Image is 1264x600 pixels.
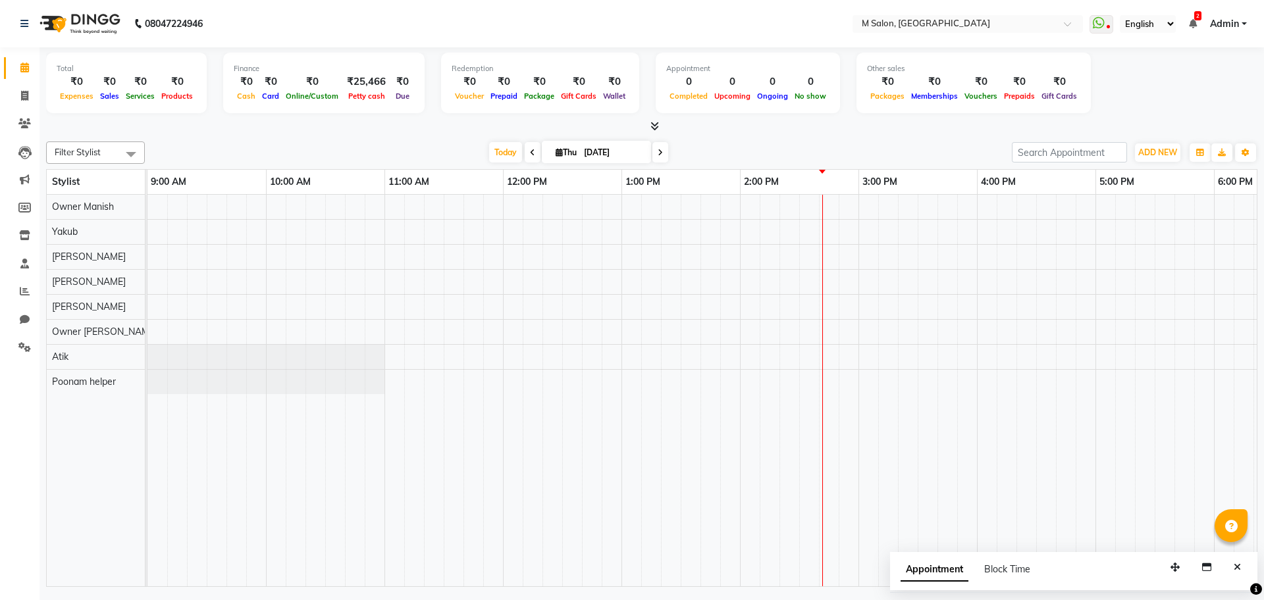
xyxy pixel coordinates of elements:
span: Owner Manish [52,201,114,213]
a: 4:00 PM [978,172,1019,191]
span: Atik [52,351,68,362]
button: ADD NEW [1135,143,1180,162]
div: Appointment [666,63,829,74]
div: 0 [754,74,791,89]
div: ₹0 [908,74,961,89]
span: Packages [867,91,908,101]
span: Filter Stylist [55,147,101,157]
span: [PERSON_NAME] [52,301,126,312]
span: Expenses [57,91,97,101]
span: Sales [97,91,122,101]
div: Redemption [452,63,629,74]
span: Poonam helper [52,376,116,387]
a: 1:00 PM [622,172,664,191]
span: [PERSON_NAME] [52,276,126,287]
span: Today [489,142,522,162]
a: 10:00 AM [267,172,314,191]
span: 2 [1194,11,1201,20]
div: ₹0 [487,74,521,89]
span: Petty cash [345,91,388,101]
div: ₹0 [600,74,629,89]
span: Completed [666,91,711,101]
span: Admin [1210,17,1239,31]
div: ₹0 [97,74,122,89]
span: No show [791,91,829,101]
a: 6:00 PM [1215,172,1256,191]
input: 2025-09-04 [580,143,646,162]
div: Finance [234,63,414,74]
span: Wallet [600,91,629,101]
span: Vouchers [961,91,1001,101]
div: ₹0 [1038,74,1080,89]
a: 3:00 PM [859,172,901,191]
div: ₹0 [521,74,558,89]
a: 5:00 PM [1096,172,1138,191]
a: 2:00 PM [741,172,782,191]
div: ₹0 [158,74,196,89]
span: Memberships [908,91,961,101]
span: Upcoming [711,91,754,101]
div: ₹0 [122,74,158,89]
div: ₹0 [57,74,97,89]
span: Prepaid [487,91,521,101]
span: Card [259,91,282,101]
iframe: chat widget [1209,547,1251,587]
img: logo [34,5,124,42]
div: Total [57,63,196,74]
span: [PERSON_NAME] [52,251,126,262]
span: Gift Cards [1038,91,1080,101]
div: ₹0 [452,74,487,89]
span: Stylist [52,176,80,187]
span: Ongoing [754,91,791,101]
div: ₹0 [1001,74,1038,89]
a: 9:00 AM [147,172,190,191]
div: ₹0 [558,74,600,89]
span: Owner [PERSON_NAME] [52,326,157,337]
a: 12:00 PM [504,172,550,191]
div: ₹0 [234,74,259,89]
div: 0 [711,74,754,89]
span: Due [392,91,413,101]
span: Services [122,91,158,101]
span: Voucher [452,91,487,101]
div: ₹0 [961,74,1001,89]
span: Appointment [901,558,968,582]
span: ADD NEW [1138,147,1177,157]
div: ₹0 [391,74,414,89]
span: Block Time [984,563,1030,575]
a: 2 [1189,18,1197,30]
span: Yakub [52,226,78,238]
span: Gift Cards [558,91,600,101]
span: Package [521,91,558,101]
div: ₹0 [259,74,282,89]
a: 11:00 AM [385,172,433,191]
span: Online/Custom [282,91,342,101]
span: Products [158,91,196,101]
b: 08047224946 [145,5,203,42]
div: ₹25,466 [342,74,391,89]
div: ₹0 [282,74,342,89]
span: Thu [552,147,580,157]
span: Cash [234,91,259,101]
input: Search Appointment [1012,142,1127,162]
div: 0 [791,74,829,89]
div: ₹0 [867,74,908,89]
div: 0 [666,74,711,89]
span: Prepaids [1001,91,1038,101]
div: Other sales [867,63,1080,74]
